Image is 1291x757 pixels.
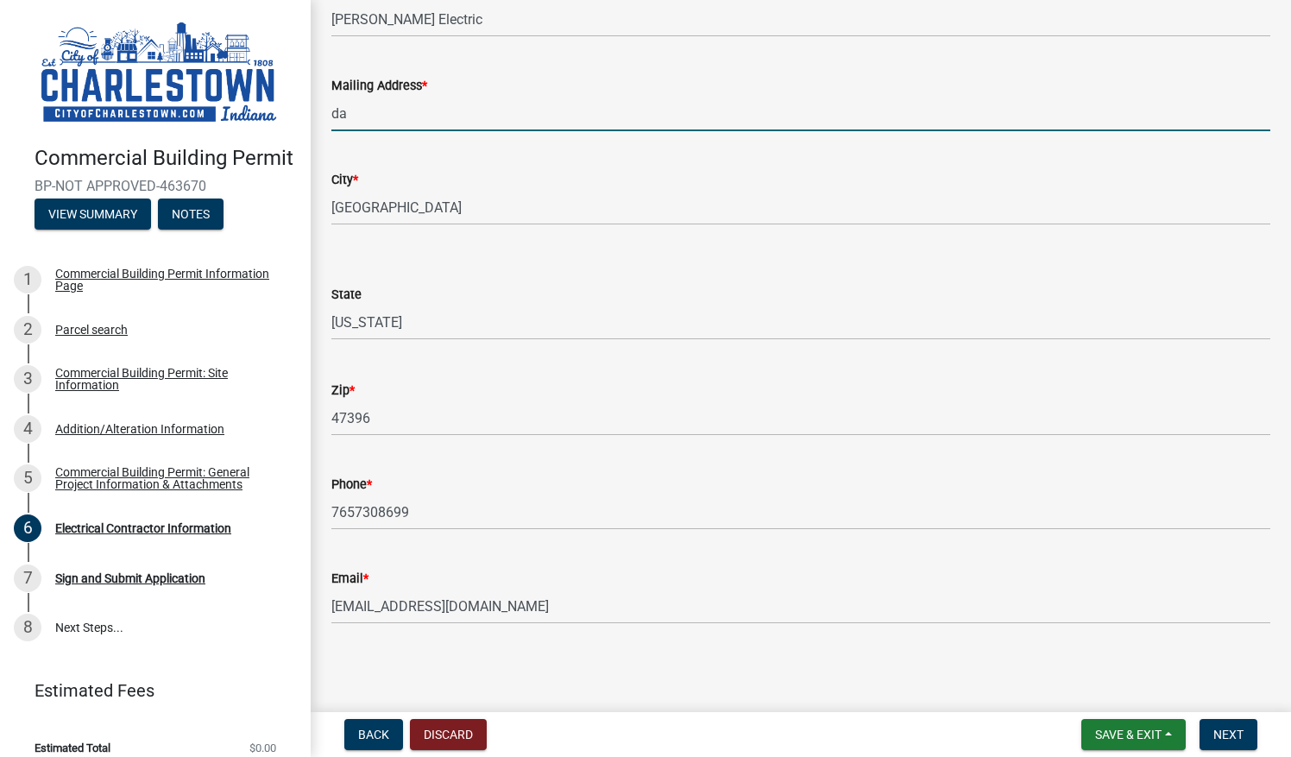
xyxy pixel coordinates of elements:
div: Sign and Submit Application [55,572,205,584]
div: 8 [14,614,41,641]
label: Email [331,573,368,585]
button: Save & Exit [1081,719,1186,750]
div: Addition/Alteration Information [55,423,224,435]
div: 4 [14,415,41,443]
div: Commercial Building Permit Information Page [55,268,283,292]
span: Back [358,728,389,741]
div: 6 [14,514,41,542]
div: 7 [14,565,41,592]
button: Notes [158,199,224,230]
span: Save & Exit [1095,728,1162,741]
div: 2 [14,316,41,344]
div: 5 [14,464,41,492]
button: Discard [410,719,487,750]
div: 1 [14,266,41,293]
wm-modal-confirm: Notes [158,208,224,222]
span: Estimated Total [35,742,110,754]
a: Estimated Fees [14,673,283,708]
label: Zip [331,385,355,397]
h4: Commercial Building Permit [35,146,297,171]
label: State [331,289,362,301]
label: City [331,174,358,186]
button: Back [344,719,403,750]
div: Commercial Building Permit: Site Information [55,367,283,391]
span: $0.00 [249,742,276,754]
div: Commercial Building Permit: General Project Information & Attachments [55,466,283,490]
div: Parcel search [55,324,128,336]
button: Next [1200,719,1257,750]
button: View Summary [35,199,151,230]
span: Next [1213,728,1244,741]
img: City of Charlestown, Indiana [35,18,283,128]
span: BP-NOT APPROVED-463670 [35,178,276,194]
div: Electrical Contractor Information [55,522,231,534]
wm-modal-confirm: Summary [35,208,151,222]
label: Phone [331,479,372,491]
div: 3 [14,365,41,393]
label: Mailing Address [331,80,427,92]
